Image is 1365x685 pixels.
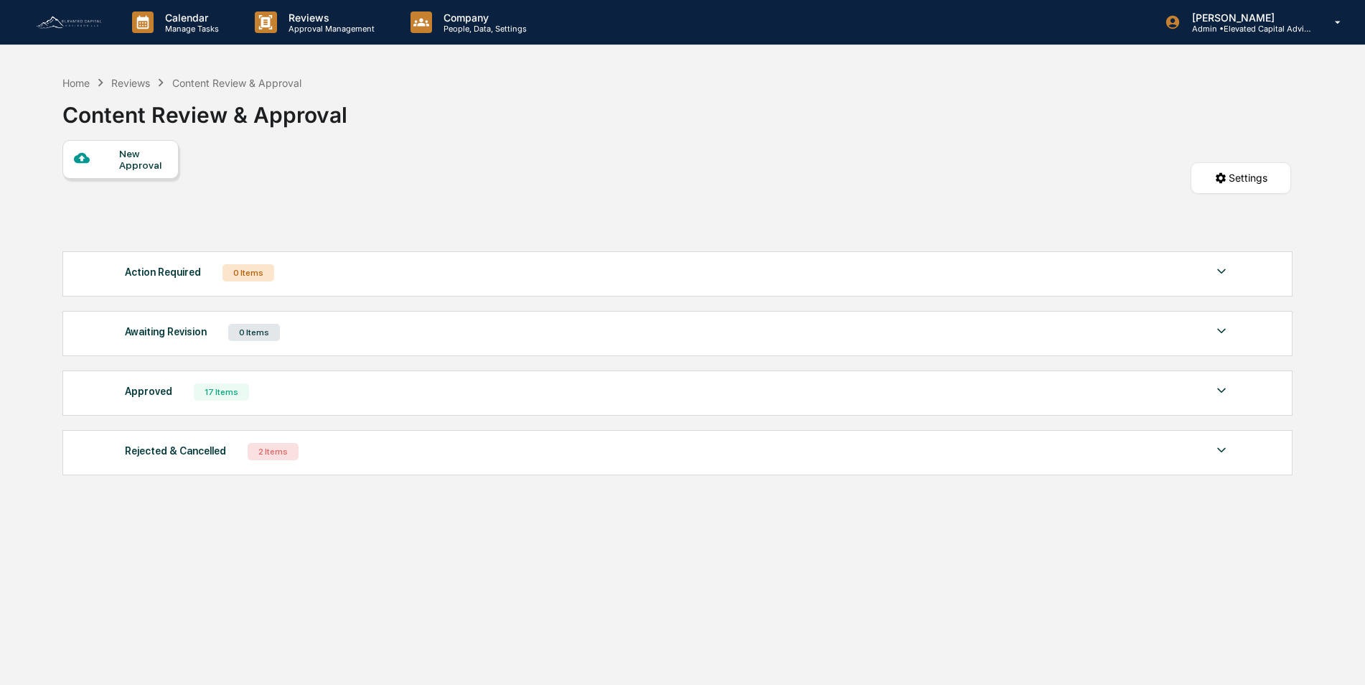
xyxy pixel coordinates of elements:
img: caret [1213,322,1230,340]
p: Calendar [154,11,226,24]
iframe: Open customer support [1319,638,1358,676]
img: caret [1213,263,1230,280]
div: Approved [125,382,172,401]
img: caret [1213,442,1230,459]
p: Manage Tasks [154,24,226,34]
div: Content Review & Approval [172,77,301,89]
div: Content Review & Approval [62,90,347,128]
p: Approval Management [277,24,382,34]
p: [PERSON_NAME] [1181,11,1314,24]
div: 17 Items [194,383,249,401]
div: Action Required [125,263,201,281]
img: logo [34,14,103,30]
div: 0 Items [222,264,274,281]
img: caret [1213,382,1230,399]
p: Reviews [277,11,382,24]
div: Reviews [111,77,150,89]
div: 2 Items [248,443,299,460]
div: New Approval [119,148,167,171]
div: Home [62,77,90,89]
button: Settings [1191,162,1291,194]
div: 0 Items [228,324,280,341]
div: Rejected & Cancelled [125,442,226,460]
p: Company [432,11,534,24]
p: People, Data, Settings [432,24,534,34]
div: Awaiting Revision [125,322,207,341]
p: Admin • Elevated Capital Advisors [1181,24,1314,34]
